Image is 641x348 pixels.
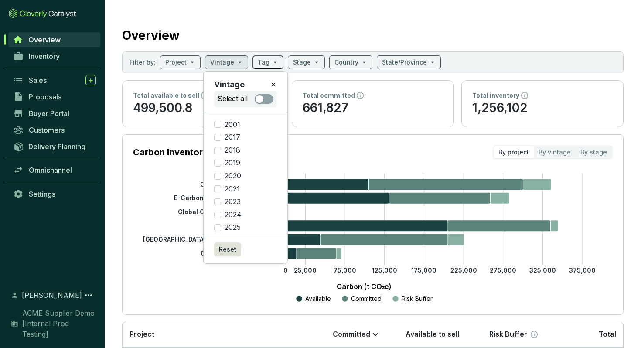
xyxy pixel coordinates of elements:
tspan: 175,000 [411,266,436,274]
span: Buyer Portal [29,109,69,118]
div: By stage [576,146,612,158]
th: Available to sell [388,322,466,347]
p: Total inventory [472,91,519,100]
p: Total available to sell [133,91,199,100]
tspan: 225,000 [450,266,477,274]
a: Sales [9,73,100,88]
p: Risk Buffer [489,330,527,339]
p: 661,827 [303,100,443,116]
span: Overview [28,35,61,44]
tspan: Global Carbon R...tion Initiative [178,208,274,215]
p: Available [305,294,331,303]
tspan: CarbonSink Air Capture [200,181,274,188]
span: Proposals [29,92,61,101]
tspan: Greenpower Bio Energy [201,249,274,257]
p: Carbon Inventory by Project [133,146,252,158]
p: Select all [218,94,248,104]
span: Customers [29,126,65,134]
th: Total [545,322,623,347]
div: segmented control [493,145,613,159]
span: 2001 [221,120,244,130]
span: Inventory [29,52,60,61]
p: Total committed [303,91,355,100]
a: Inventory [9,49,100,64]
p: Filter by: [130,58,156,67]
span: 2024 [221,210,245,220]
span: Delivery Planning [28,142,85,151]
span: Omnichannel [29,166,72,174]
p: Risk Buffer [402,294,433,303]
span: 2017 [221,133,244,142]
p: 1,256,102 [472,100,613,116]
span: 2020 [221,171,245,181]
a: Proposals [9,89,100,104]
a: Omnichannel [9,163,100,177]
tspan: E-Carbon Enhanced Weathering [174,194,274,201]
a: Customers [9,123,100,137]
p: 499,500.8 [133,100,273,116]
tspan: 275,000 [490,266,516,274]
span: Settings [29,190,55,198]
a: Delivery Planning [9,139,100,154]
a: Overview [8,32,100,47]
a: Settings [9,187,100,201]
p: Carbon (t CO₂e) [146,281,582,292]
span: 2021 [221,184,243,194]
tspan: 75,000 [334,266,356,274]
th: Project [123,322,309,347]
tspan: 0 [283,266,288,274]
span: 2025 [221,223,244,232]
div: By vintage [534,146,576,158]
span: 2023 [221,197,244,207]
span: Sales [29,76,47,85]
tspan: 25,000 [294,266,317,274]
tspan: 375,000 [569,266,596,274]
span: [PERSON_NAME] [22,290,82,300]
tspan: 325,000 [529,266,556,274]
a: Buyer Portal [9,106,100,121]
p: Committed [333,330,370,339]
button: Reset [214,242,241,256]
span: Reset [219,245,236,254]
tspan: 125,000 [372,266,397,274]
span: 2018 [221,146,244,155]
p: Vintage [214,78,245,91]
div: By project [494,146,534,158]
span: 2019 [221,158,244,168]
span: ACME Supplier Demo [Internal Prod Testing] [22,308,96,339]
tspan: [GEOGRAPHIC_DATA] Reforestation Project [143,235,274,243]
p: Committed [351,294,382,303]
h2: Overview [122,26,180,44]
